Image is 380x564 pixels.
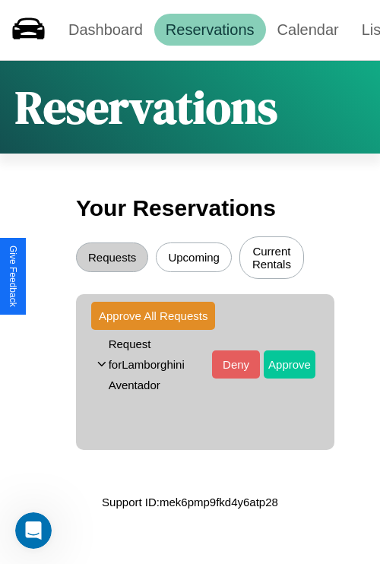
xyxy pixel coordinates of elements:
div: Give Feedback [8,246,18,307]
h3: Your Reservations [76,188,304,229]
p: Request for Lamborghini Aventador [109,334,212,395]
a: Dashboard [57,14,154,46]
button: Current Rentals [239,236,304,279]
a: Reservations [154,14,266,46]
button: Deny [212,350,260,379]
button: Approve [264,350,315,379]
button: Upcoming [156,242,232,272]
button: Approve All Requests [91,302,215,330]
iframe: Intercom live chat [15,512,52,549]
p: Support ID: mek6pmp9fkd4y6atp28 [102,492,278,512]
button: Requests [76,242,148,272]
h1: Reservations [15,76,277,138]
a: Calendar [266,14,350,46]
